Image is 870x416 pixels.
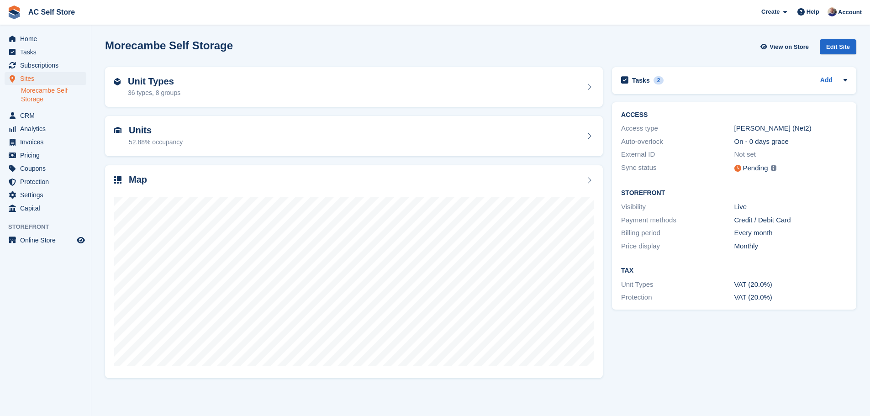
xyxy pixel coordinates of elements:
[5,122,86,135] a: menu
[5,162,86,175] a: menu
[734,215,847,226] div: Credit / Debit Card
[654,76,664,84] div: 2
[743,163,768,174] div: Pending
[632,76,650,84] h2: Tasks
[105,39,233,52] h2: Morecambe Self Storage
[771,165,776,171] img: icon-info-grey-7440780725fd019a000dd9b08b2336e03edf1995a4989e88bcd33f0948082b44.svg
[770,42,809,52] span: View on Store
[621,111,847,119] h2: ACCESS
[129,174,147,185] h2: Map
[20,122,75,135] span: Analytics
[621,137,734,147] div: Auto-overlock
[5,136,86,148] a: menu
[5,109,86,122] a: menu
[105,67,603,107] a: Unit Types 36 types, 8 groups
[20,162,75,175] span: Coupons
[105,165,603,379] a: Map
[5,189,86,201] a: menu
[761,7,780,16] span: Create
[621,292,734,303] div: Protection
[621,149,734,160] div: External ID
[20,149,75,162] span: Pricing
[20,189,75,201] span: Settings
[734,279,847,290] div: VAT (20.0%)
[621,123,734,134] div: Access type
[8,222,91,232] span: Storefront
[114,78,121,85] img: unit-type-icn-2b2737a686de81e16bb02015468b77c625bbabd49415b5ef34ead5e3b44a266d.svg
[828,7,837,16] img: Barry Todd
[114,127,121,133] img: unit-icn-7be61d7bf1b0ce9d3e12c5938cc71ed9869f7b940bace4675aadf7bd6d80202e.svg
[21,86,86,104] a: Morecambe Self Storage
[20,32,75,45] span: Home
[5,46,86,58] a: menu
[5,234,86,247] a: menu
[734,241,847,252] div: Monthly
[20,234,75,247] span: Online Store
[621,279,734,290] div: Unit Types
[114,176,121,184] img: map-icn-33ee37083ee616e46c38cad1a60f524a97daa1e2b2c8c0bc3eb3415660979fc1.svg
[759,39,812,54] a: View on Store
[621,163,734,174] div: Sync status
[621,241,734,252] div: Price display
[820,39,856,58] a: Edit Site
[734,123,847,134] div: [PERSON_NAME] (Net2)
[20,72,75,85] span: Sites
[734,292,847,303] div: VAT (20.0%)
[20,136,75,148] span: Invoices
[734,202,847,212] div: Live
[20,175,75,188] span: Protection
[838,8,862,17] span: Account
[621,215,734,226] div: Payment methods
[734,137,847,147] div: On - 0 days grace
[5,175,86,188] a: menu
[20,202,75,215] span: Capital
[621,267,847,274] h2: Tax
[25,5,79,20] a: AC Self Store
[128,88,180,98] div: 36 types, 8 groups
[129,125,183,136] h2: Units
[5,59,86,72] a: menu
[820,39,856,54] div: Edit Site
[129,137,183,147] div: 52.88% occupancy
[20,109,75,122] span: CRM
[621,202,734,212] div: Visibility
[820,75,833,86] a: Add
[734,149,847,160] div: Not set
[128,76,180,87] h2: Unit Types
[20,46,75,58] span: Tasks
[807,7,819,16] span: Help
[20,59,75,72] span: Subscriptions
[621,228,734,238] div: Billing period
[5,72,86,85] a: menu
[105,116,603,156] a: Units 52.88% occupancy
[7,5,21,19] img: stora-icon-8386f47178a22dfd0bd8f6a31ec36ba5ce8667c1dd55bd0f319d3a0aa187defe.svg
[734,228,847,238] div: Every month
[5,32,86,45] a: menu
[75,235,86,246] a: Preview store
[621,190,847,197] h2: Storefront
[5,202,86,215] a: menu
[5,149,86,162] a: menu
